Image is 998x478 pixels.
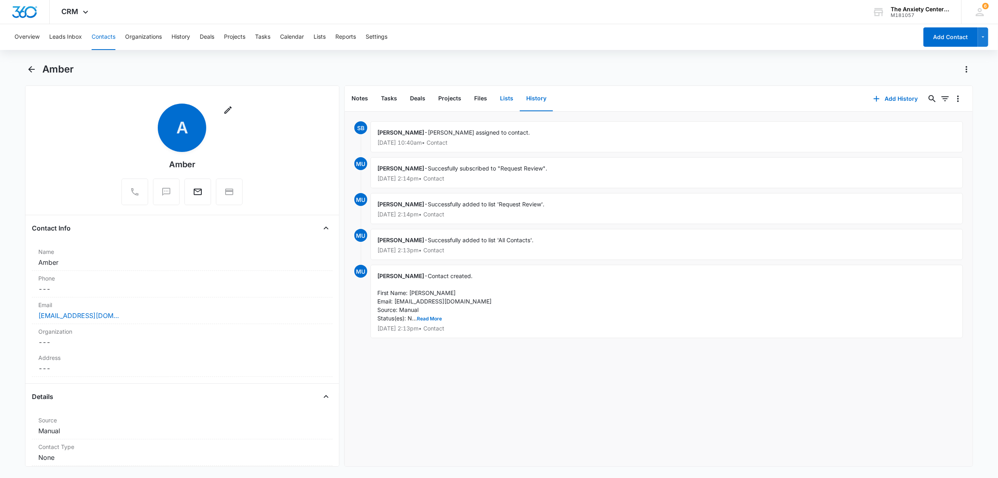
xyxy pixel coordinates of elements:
span: Successfully added to list 'Request Review'. [428,201,544,208]
span: Succesfully subscribed to "Request Review". [428,165,547,172]
button: Tasks [375,86,404,111]
label: Email [38,301,326,309]
div: Organization--- [32,324,333,350]
span: [PERSON_NAME] [377,272,424,279]
div: - [370,121,963,152]
p: [DATE] 10:40am • Contact [377,140,956,145]
label: Phone [38,274,326,283]
dd: --- [38,337,326,347]
p: [DATE] 2:14pm • Contact [377,176,956,181]
dd: --- [38,284,326,294]
button: Notes [345,86,375,111]
button: Projects [224,24,245,50]
button: Projects [432,86,468,111]
button: Files [468,86,494,111]
span: MU [354,193,367,206]
span: Contact created. First Name: [PERSON_NAME] Email: [EMAIL_ADDRESS][DOMAIN_NAME] Source: Manual Sta... [377,272,492,322]
span: [PERSON_NAME] [377,237,424,243]
span: [PERSON_NAME] [377,165,424,172]
span: [PERSON_NAME] [377,129,424,136]
button: Tasks [255,24,270,50]
button: Add Contact [923,27,978,47]
div: - [370,193,963,224]
button: Settings [366,24,387,50]
h4: Details [32,392,53,401]
div: notifications count [982,3,989,9]
a: Email [184,191,211,198]
span: Successfully added to list 'All Contacts'. [428,237,534,243]
button: Organizations [125,24,162,50]
button: Read More [417,316,442,321]
h4: Contact Info [32,223,71,233]
button: Search... [926,92,939,105]
p: [DATE] 2:14pm • Contact [377,212,956,217]
span: [PERSON_NAME] [377,201,424,208]
div: Address--- [32,350,333,377]
button: Overview [15,24,40,50]
div: account name [891,6,950,12]
span: SB [354,121,367,134]
label: Organization [38,327,326,336]
button: Contacts [92,24,115,50]
dd: None [38,453,326,462]
span: MU [354,157,367,170]
p: [DATE] 2:13pm • Contact [377,326,956,331]
span: A [158,104,206,152]
div: - [370,157,963,188]
button: History [172,24,190,50]
button: Deals [200,24,214,50]
div: Phone--- [32,271,333,297]
div: NameAmber [32,244,333,271]
div: Amber [169,158,195,170]
button: Deals [404,86,432,111]
button: Email [184,179,211,205]
div: SourceManual [32,413,333,439]
button: Filters [939,92,952,105]
a: [EMAIL_ADDRESS][DOMAIN_NAME] [38,311,119,320]
div: - [370,229,963,260]
button: Back [25,63,38,76]
button: Lists [314,24,326,50]
label: Address [38,353,326,362]
dd: Amber [38,258,326,267]
dd: Manual [38,426,326,436]
label: Contact Type [38,443,326,451]
span: CRM [62,7,79,16]
span: MU [354,229,367,242]
span: 6 [982,3,989,9]
button: Lists [494,86,520,111]
button: Calendar [280,24,304,50]
div: account id [891,12,950,18]
div: Email[EMAIL_ADDRESS][DOMAIN_NAME] [32,297,333,324]
button: Overflow Menu [952,92,965,105]
button: Close [320,222,333,235]
button: Add History [865,89,926,108]
button: Reports [335,24,356,50]
h1: Amber [42,63,74,75]
div: - [370,265,963,338]
label: Source [38,416,326,424]
div: Contact TypeNone [32,439,333,466]
p: [DATE] 2:13pm • Contact [377,247,956,253]
button: Leads Inbox [49,24,82,50]
label: Name [38,247,326,256]
span: MU [354,265,367,278]
dd: --- [38,364,326,373]
button: History [520,86,553,111]
button: Actions [960,63,973,76]
span: [PERSON_NAME] assigned to contact. [428,129,530,136]
button: Close [320,390,333,403]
